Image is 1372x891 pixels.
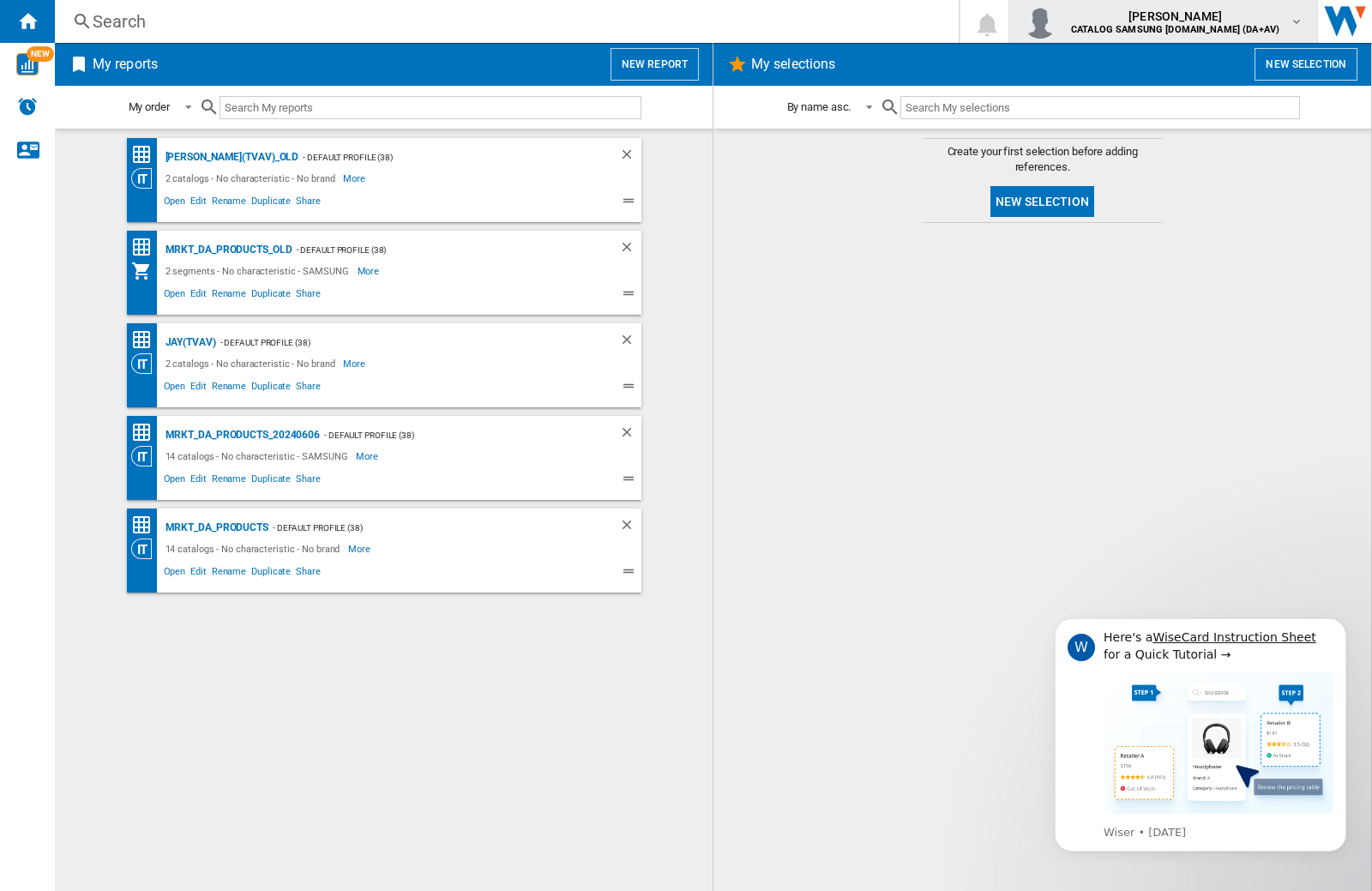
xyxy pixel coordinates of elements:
span: Rename [209,563,249,584]
div: Category View [131,539,161,559]
span: Rename [209,286,249,306]
input: Search My reports [220,96,641,119]
button: New selection [1255,48,1357,81]
span: Edit [188,471,209,491]
div: Price Matrix [131,422,161,443]
div: Delete [619,424,641,446]
span: Rename [209,471,249,491]
span: More [343,168,368,189]
div: - Default profile (38) [268,517,585,539]
img: alerts-logo.svg [17,96,38,117]
span: Share [293,471,323,491]
span: Create your first selection before adding references. [923,144,1163,175]
div: Delete [619,332,641,353]
span: More [343,353,368,374]
div: My order [129,100,170,113]
span: [PERSON_NAME] [1071,8,1279,25]
span: Duplicate [249,378,293,399]
div: MRKT_DA_PRODUCTS_20240606 [161,424,321,446]
span: More [358,261,382,281]
span: Duplicate [249,286,293,306]
div: - Default profile (38) [320,424,584,446]
span: Duplicate [249,563,293,584]
div: 2 catalogs - No characteristic - No brand [161,353,344,374]
span: Edit [188,378,209,399]
div: Category View [131,353,161,374]
h2: My reports [89,48,161,81]
div: Delete [619,517,641,539]
div: JAY(TVAV) [161,332,216,353]
span: Rename [209,193,249,214]
div: 2 catalogs - No characteristic - No brand [161,168,344,189]
span: Duplicate [249,471,293,491]
div: Delete [619,239,641,261]
div: MRKT_DA_PRODUCTS_OLD [161,239,292,261]
div: - Default profile (38) [292,239,585,261]
span: Duplicate [249,193,293,214]
button: New selection [990,186,1094,217]
div: Price Matrix [131,515,161,536]
span: More [356,446,381,467]
div: - Default profile (38) [298,147,584,168]
b: CATALOG SAMSUNG [DOMAIN_NAME] (DA+AV) [1071,24,1279,35]
input: Search My selections [900,96,1299,119]
iframe: Intercom notifications message [1029,603,1372,862]
span: Edit [188,563,209,584]
span: Edit [188,193,209,214]
div: Price Matrix [131,329,161,351]
span: Share [293,286,323,306]
span: Edit [188,286,209,306]
span: More [348,539,373,559]
div: Search [93,9,914,33]
button: New report [611,48,699,81]
span: Open [161,378,189,399]
div: 2 segments - No characteristic - SAMSUNG [161,261,358,281]
div: 14 catalogs - No characteristic - SAMSUNG [161,446,357,467]
span: NEW [27,46,54,62]
div: MRKT_DA_PRODUCTS [161,517,268,539]
span: Rename [209,378,249,399]
img: profile.jpg [1023,4,1057,39]
div: Price Matrix [131,237,161,258]
span: Open [161,193,189,214]
span: Share [293,563,323,584]
div: Price Matrix [131,144,161,166]
span: Share [293,193,323,214]
span: Open [161,471,189,491]
span: Open [161,563,189,584]
div: By name asc. [787,100,851,113]
div: Category View [131,446,161,467]
div: Delete [619,147,641,168]
img: wise-card.svg [16,53,39,75]
div: - Default profile (38) [216,332,585,353]
div: [PERSON_NAME](TVAV)_old [161,147,299,168]
span: Open [161,286,189,306]
div: My Assortment [131,261,161,281]
div: Category View [131,168,161,189]
div: 14 catalogs - No characteristic - No brand [161,539,349,559]
span: Share [293,378,323,399]
h2: My selections [748,48,839,81]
